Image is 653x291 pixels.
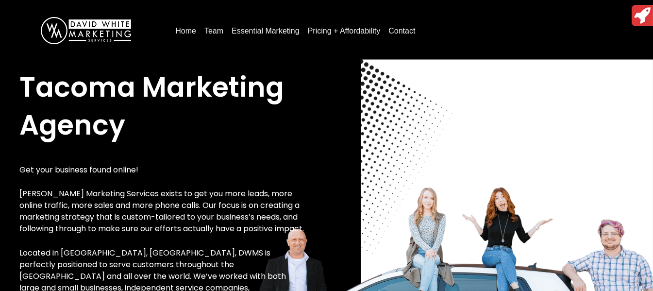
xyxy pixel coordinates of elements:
[41,17,131,44] img: DavidWhite-Marketing-Logo
[171,23,200,39] a: Home
[201,23,227,39] a: Team
[19,188,304,235] p: [PERSON_NAME] Marketing Services exists to get you more leads, more online traffic, more sales an...
[19,68,284,144] span: Tacoma Marketing Agency
[385,23,419,39] a: Contact
[228,23,303,39] a: Essential Marketing
[304,23,385,39] a: Pricing + Affordability
[41,26,131,34] a: DavidWhite-Marketing-Logo
[171,23,634,39] nav: Menu
[19,164,304,176] p: Get your business found online!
